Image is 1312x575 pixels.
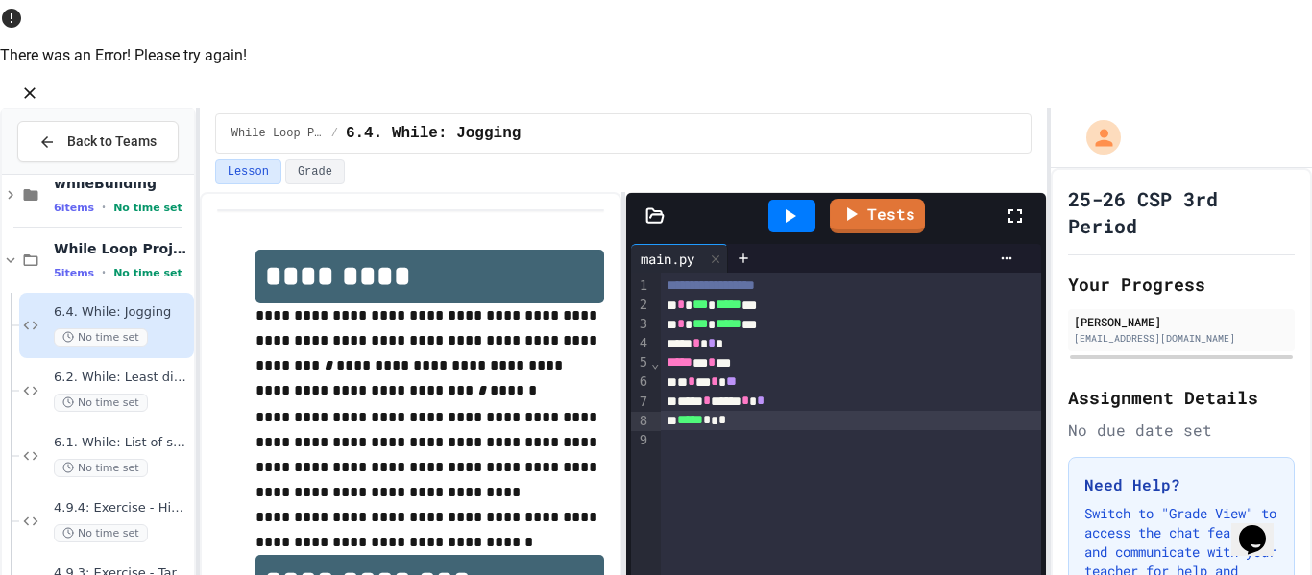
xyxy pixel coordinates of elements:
[650,355,660,371] span: Fold line
[631,276,650,296] div: 1
[1068,271,1295,298] h2: Your Progress
[67,132,157,152] span: Back to Teams
[54,370,190,386] span: 6.2. While: Least divisor
[54,524,148,542] span: No time set
[331,126,338,141] span: /
[113,267,182,279] span: No time set
[113,202,182,214] span: No time set
[102,200,106,215] span: •
[830,199,925,233] a: Tests
[631,412,650,431] div: 8
[54,435,190,451] span: 6.1. While: List of squares
[631,296,650,315] div: 2
[54,500,190,516] span: 4.9.4: Exercise - Higher or Lower I
[102,265,106,280] span: •
[15,79,44,108] button: Close
[631,244,728,273] div: main.py
[231,126,324,141] span: While Loop Projects
[1068,419,1295,442] div: No due date set
[54,328,148,347] span: No time set
[54,202,94,214] span: 6 items
[1084,473,1278,496] h3: Need Help?
[54,240,190,257] span: While Loop Projects
[1068,384,1295,411] h2: Assignment Details
[285,159,345,184] button: Grade
[1231,498,1293,556] iframe: chat widget
[54,304,190,321] span: 6.4. While: Jogging
[631,249,704,269] div: main.py
[631,353,650,372] div: 5
[631,372,650,392] div: 6
[17,121,179,162] button: Back to Teams
[631,393,650,412] div: 7
[54,459,148,477] span: No time set
[631,334,650,353] div: 4
[215,159,281,184] button: Lesson
[54,267,94,279] span: 5 items
[1068,185,1295,239] h1: 25-26 CSP 3rd Period
[54,175,190,192] span: whileBuilding
[1074,331,1289,346] div: [EMAIL_ADDRESS][DOMAIN_NAME]
[631,315,650,334] div: 3
[1074,313,1289,330] div: [PERSON_NAME]
[54,394,148,412] span: No time set
[631,431,650,450] div: 9
[1066,115,1126,159] div: My Account
[346,122,521,145] span: 6.4. While: Jogging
